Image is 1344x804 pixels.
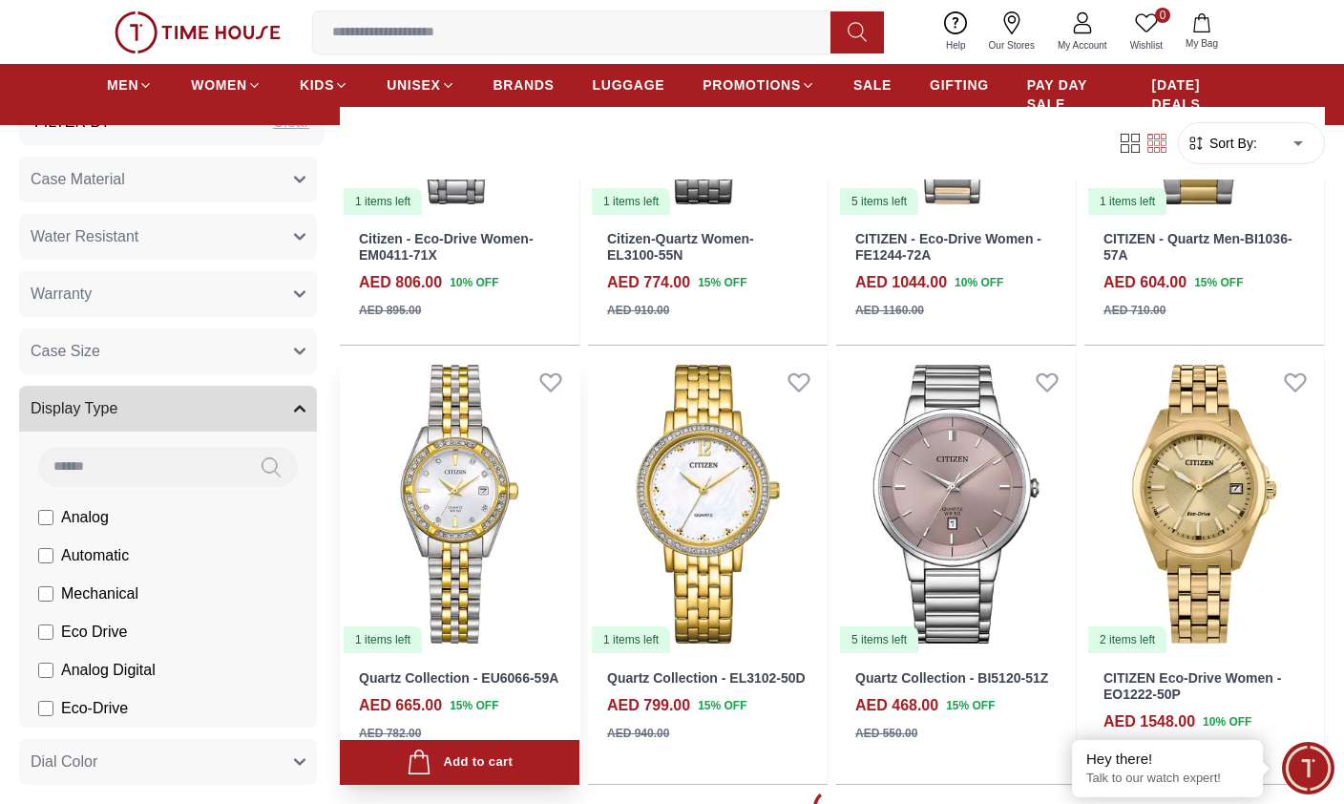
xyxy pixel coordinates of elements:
span: Warranty [31,283,92,306]
button: Case Material [19,157,317,202]
span: LUGGAGE [593,75,665,95]
span: BRANDS [493,75,555,95]
a: Quartz Collection - BI5120-51Z [855,670,1048,686]
a: Quartz Collection - EU6066-59A [359,670,558,686]
a: UNISEX [387,68,454,102]
div: 5 items left [840,626,918,653]
img: ... [115,11,281,53]
img: CITIZEN Eco-Drive Women - EO1222-50P [1084,353,1324,655]
button: Display Type [19,386,317,432]
button: Dial Color [19,739,317,785]
span: Analog Digital [61,659,156,682]
a: KIDS [300,68,348,102]
a: Quartz Collection - EL3102-50D1 items left [588,353,828,655]
span: Help [938,38,974,53]
span: UNISEX [387,75,440,95]
div: 1 items left [344,188,422,215]
span: SALE [853,75,892,95]
input: Automatic [38,548,53,563]
span: 10 % OFF [1203,713,1251,730]
input: Eco Drive [38,624,53,640]
span: Eco Drive [61,621,127,644]
span: WOMEN [191,75,247,95]
span: 15 % OFF [1194,274,1243,291]
span: GIFTING [930,75,989,95]
h4: AED 468.00 [855,694,938,717]
input: Analog [38,510,53,525]
a: Citizen - Eco-Drive Women- EM0411-71X [359,231,534,263]
div: 1 items left [592,188,670,215]
a: SALE [853,68,892,102]
h4: AED 774.00 [607,271,690,294]
a: PROMOTIONS [703,68,815,102]
button: Add to cart [340,740,579,785]
div: AED 940.00 [607,725,669,742]
a: PAY DAY SALE [1027,68,1114,121]
span: Display Type [31,397,117,420]
a: CITIZEN Eco-Drive Women - EO1222-50P2 items left [1084,353,1324,655]
span: 15 % OFF [698,697,746,714]
button: Sort By: [1186,134,1257,153]
span: Sort By: [1206,134,1257,153]
img: Quartz Collection - BI5120-51Z [836,353,1076,655]
a: GIFTING [930,68,989,102]
a: Quartz Collection - BI5120-51Z5 items left [836,353,1076,655]
h4: AED 604.00 [1103,271,1186,294]
div: AED 1160.00 [855,302,924,319]
span: PROMOTIONS [703,75,801,95]
span: My Account [1050,38,1115,53]
button: My Bag [1174,10,1229,54]
div: Chat Widget [1282,742,1334,794]
span: 10 % OFF [450,274,498,291]
div: 5 items left [840,188,918,215]
span: KIDS [300,75,334,95]
span: Our Stores [981,38,1042,53]
div: AED 550.00 [855,725,917,742]
span: Analog [61,506,109,529]
a: Our Stores [977,8,1046,56]
div: 1 items left [592,626,670,653]
span: 15 % OFF [698,274,746,291]
button: Water Resistant [19,214,317,260]
a: WOMEN [191,68,262,102]
a: 0Wishlist [1119,8,1174,56]
div: AED 895.00 [359,302,421,319]
input: Eco-Drive [38,701,53,716]
span: Eco-Drive [61,697,128,720]
p: Talk to our watch expert! [1086,771,1249,787]
h4: AED 665.00 [359,694,442,717]
input: Mechanical [38,586,53,602]
span: MEN [107,75,138,95]
h4: AED 806.00 [359,271,442,294]
input: Analog Digital [38,663,53,678]
div: Hey there! [1086,750,1249,769]
a: CITIZEN Eco-Drive Women - EO1222-50P [1103,670,1281,702]
h4: AED 1548.00 [1103,710,1195,733]
span: Automatic [61,544,129,567]
span: 0 [1155,8,1170,23]
span: PAY DAY SALE [1027,75,1114,114]
a: [DATE] DEALS [1152,68,1237,121]
a: Help [934,8,977,56]
div: 1 items left [1088,188,1166,215]
div: AED 910.00 [607,302,669,319]
span: [DATE] DEALS [1152,75,1237,114]
div: AED 710.00 [1103,302,1165,319]
a: BRANDS [493,68,555,102]
a: Quartz Collection - EU6066-59A1 items left [340,353,579,655]
h4: AED 1044.00 [855,271,947,294]
a: Quartz Collection - EL3102-50D [607,670,806,686]
span: Wishlist [1123,38,1170,53]
div: 2 items left [1088,626,1166,653]
span: Water Resistant [31,225,138,248]
span: My Bag [1178,36,1226,51]
a: CITIZEN - Eco-Drive Women - FE1244-72A [855,231,1041,263]
a: Citizen-Quartz Women- EL3100-55N [607,231,754,263]
img: Quartz Collection - EL3102-50D [588,353,828,655]
div: 1 items left [344,626,422,653]
a: MEN [107,68,153,102]
div: Add to cart [407,750,513,775]
span: 10 % OFF [955,274,1003,291]
span: 15 % OFF [450,697,498,714]
span: Case Material [31,168,125,191]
